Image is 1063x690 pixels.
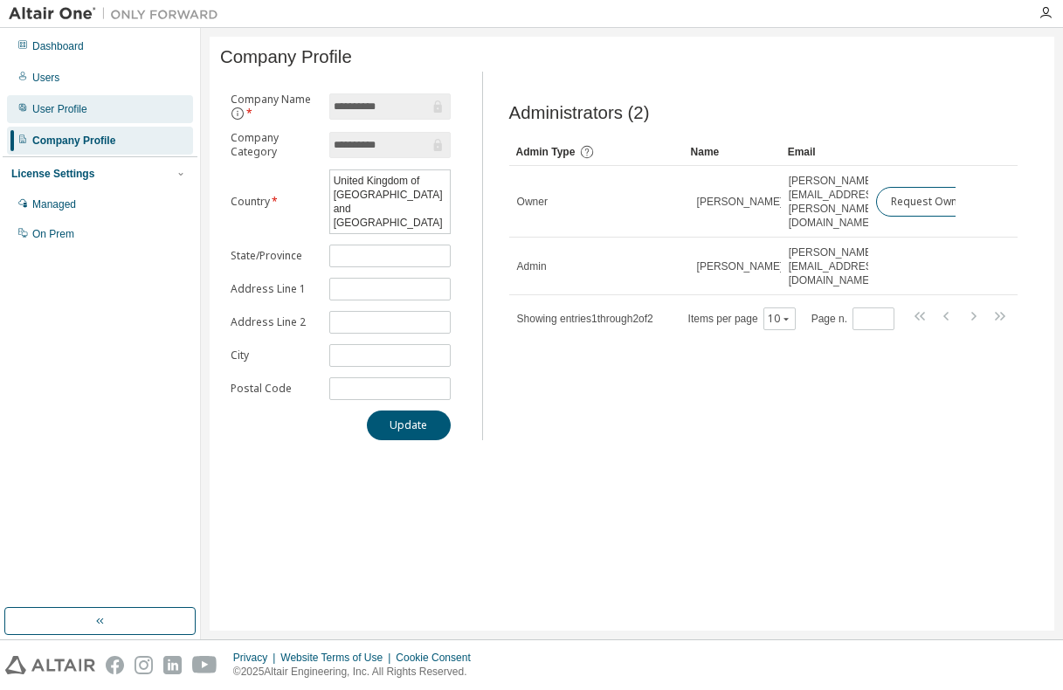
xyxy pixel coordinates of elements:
[697,259,783,273] span: [PERSON_NAME]
[330,170,450,233] div: United Kingdom of [GEOGRAPHIC_DATA] and [GEOGRAPHIC_DATA]
[231,348,319,362] label: City
[11,167,94,181] div: License Settings
[811,307,894,330] span: Page n.
[231,282,319,296] label: Address Line 1
[517,259,547,273] span: Admin
[231,195,319,209] label: Country
[367,411,451,440] button: Update
[231,315,319,329] label: Address Line 2
[231,382,319,396] label: Postal Code
[691,138,774,166] div: Name
[331,171,445,232] div: United Kingdom of [GEOGRAPHIC_DATA] and [GEOGRAPHIC_DATA]
[280,651,396,665] div: Website Terms of Use
[231,107,245,121] button: information
[163,656,182,674] img: linkedin.svg
[233,651,280,665] div: Privacy
[233,665,481,680] p: © 2025 Altair Engineering, Inc. All Rights Reserved.
[32,197,76,211] div: Managed
[9,5,227,23] img: Altair One
[788,138,861,166] div: Email
[32,134,115,148] div: Company Profile
[231,249,319,263] label: State/Province
[106,656,124,674] img: facebook.svg
[192,656,217,674] img: youtube.svg
[517,195,548,209] span: Owner
[5,656,95,674] img: altair_logo.svg
[517,313,653,325] span: Showing entries 1 through 2 of 2
[768,312,791,326] button: 10
[32,102,87,116] div: User Profile
[789,174,882,230] span: [PERSON_NAME][EMAIL_ADDRESS][PERSON_NAME][DOMAIN_NAME]
[789,245,882,287] span: [PERSON_NAME][EMAIL_ADDRESS][DOMAIN_NAME]
[32,39,84,53] div: Dashboard
[231,131,319,159] label: Company Category
[396,651,480,665] div: Cookie Consent
[220,47,352,67] span: Company Profile
[231,93,319,121] label: Company Name
[688,307,796,330] span: Items per page
[135,656,153,674] img: instagram.svg
[697,195,783,209] span: [PERSON_NAME]
[32,227,74,241] div: On Prem
[509,103,650,123] span: Administrators (2)
[876,187,1024,217] button: Request Owner Change
[516,146,576,158] span: Admin Type
[32,71,59,85] div: Users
